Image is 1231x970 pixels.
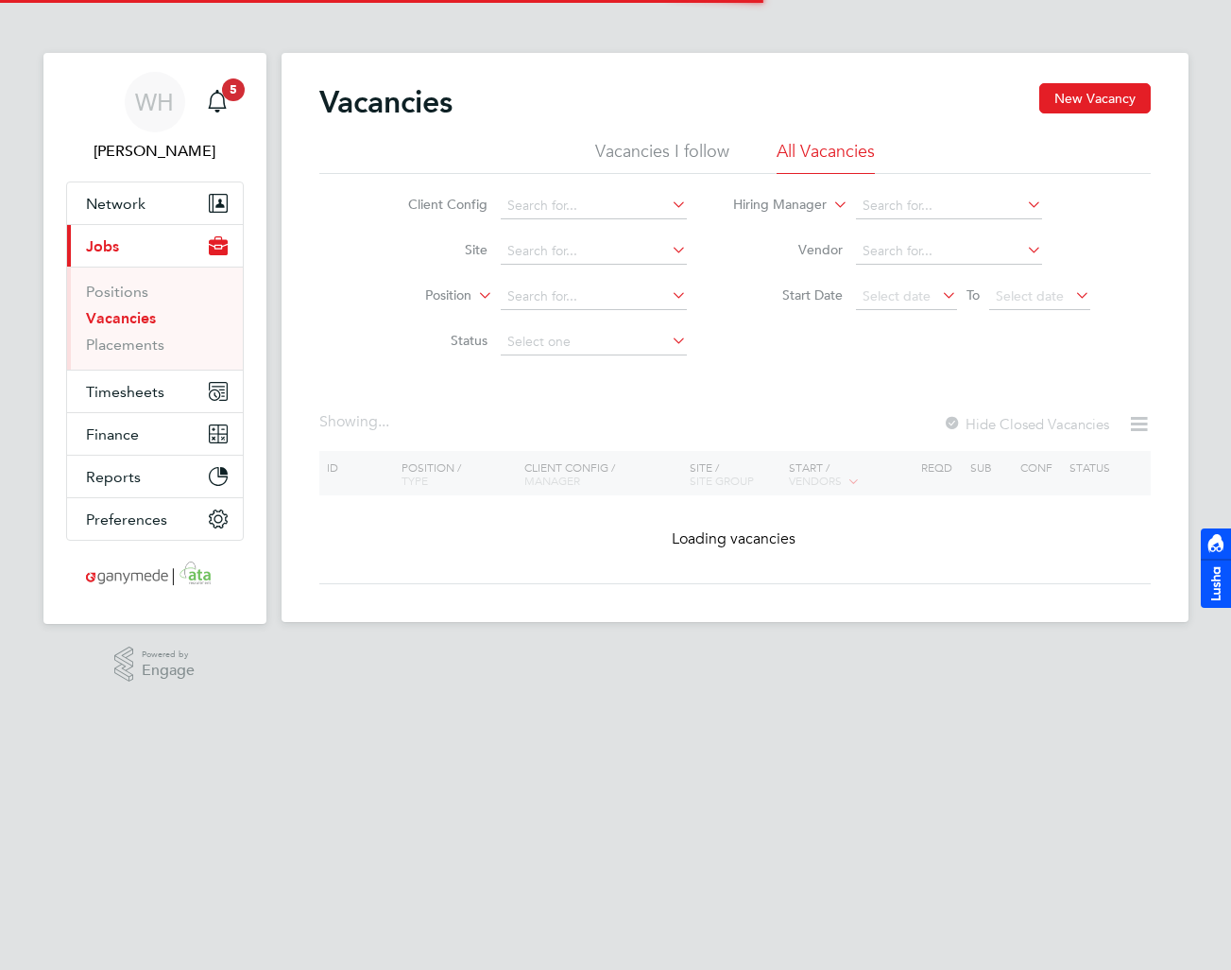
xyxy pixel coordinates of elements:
span: WH [135,90,174,114]
label: Vendor [734,241,843,258]
a: Placements [86,336,164,354]
a: 5 [198,72,236,132]
span: Select date [863,287,931,304]
label: Hiring Manager [718,196,827,215]
span: Finance [86,425,139,443]
div: Jobs [67,267,243,370]
span: To [961,283,985,307]
span: Network [86,195,145,213]
button: Network [67,182,243,224]
button: New Vacancy [1039,83,1151,113]
span: Timesheets [86,383,164,401]
button: Jobs [67,225,243,267]
a: Powered byEngage [114,647,195,683]
button: Timesheets [67,371,243,412]
li: Vacancies I follow [595,140,729,174]
span: ... [378,412,389,431]
span: 5 [222,78,245,101]
input: Select one [501,329,687,355]
a: Go to home page [66,560,244,590]
a: Vacancies [86,309,156,327]
label: Hide Closed Vacancies [943,415,1109,433]
h2: Vacancies [319,83,453,121]
a: Positions [86,283,148,301]
span: William Heath [66,140,244,163]
input: Search for... [501,193,687,219]
label: Site [379,241,487,258]
button: Preferences [67,498,243,540]
label: Start Date [734,286,843,303]
label: Client Config [379,196,487,213]
button: Finance [67,413,243,455]
span: Reports [86,468,141,486]
li: All Vacancies [777,140,875,174]
input: Search for... [501,238,687,265]
span: Engage [142,663,195,679]
a: WH[PERSON_NAME] [66,72,244,163]
input: Search for... [856,238,1042,265]
div: Showing [319,412,393,432]
span: Select date [996,287,1064,304]
input: Search for... [501,284,687,310]
span: Powered by [142,647,195,663]
span: Preferences [86,511,167,528]
img: ganymedesolutions-logo-retina.png [80,560,229,590]
nav: Main navigation [43,53,266,624]
button: Reports [67,456,243,497]
label: Status [379,332,487,349]
span: Jobs [86,237,119,255]
label: Position [363,286,471,305]
input: Search for... [856,193,1042,219]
